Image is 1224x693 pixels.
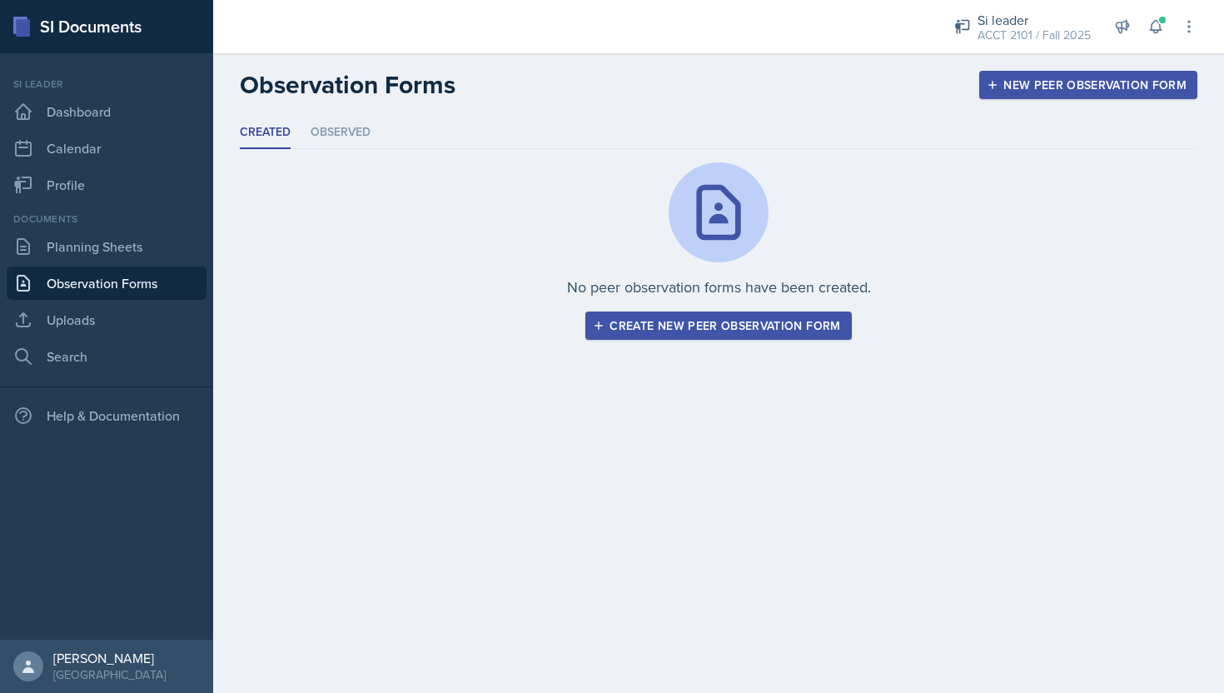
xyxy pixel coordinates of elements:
a: Uploads [7,303,206,337]
button: Create new peer observation form [585,312,851,340]
div: Create new peer observation form [596,319,840,332]
a: Profile [7,168,206,202]
h2: Observation Forms [240,70,455,100]
div: [PERSON_NAME] [53,650,166,666]
p: No peer observation forms have been created. [567,276,871,298]
a: Calendar [7,132,206,165]
div: Help & Documentation [7,399,206,432]
div: ACCT 2101 / Fall 2025 [978,27,1091,44]
a: Search [7,340,206,373]
button: New Peer Observation Form [979,71,1197,99]
a: Observation Forms [7,267,206,300]
div: Si leader [7,77,206,92]
a: Planning Sheets [7,230,206,263]
a: Dashboard [7,95,206,128]
div: [GEOGRAPHIC_DATA] [53,666,166,683]
li: Observed [311,117,371,149]
div: Documents [7,212,206,227]
div: New Peer Observation Form [990,78,1187,92]
li: Created [240,117,291,149]
div: Si leader [978,10,1091,30]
